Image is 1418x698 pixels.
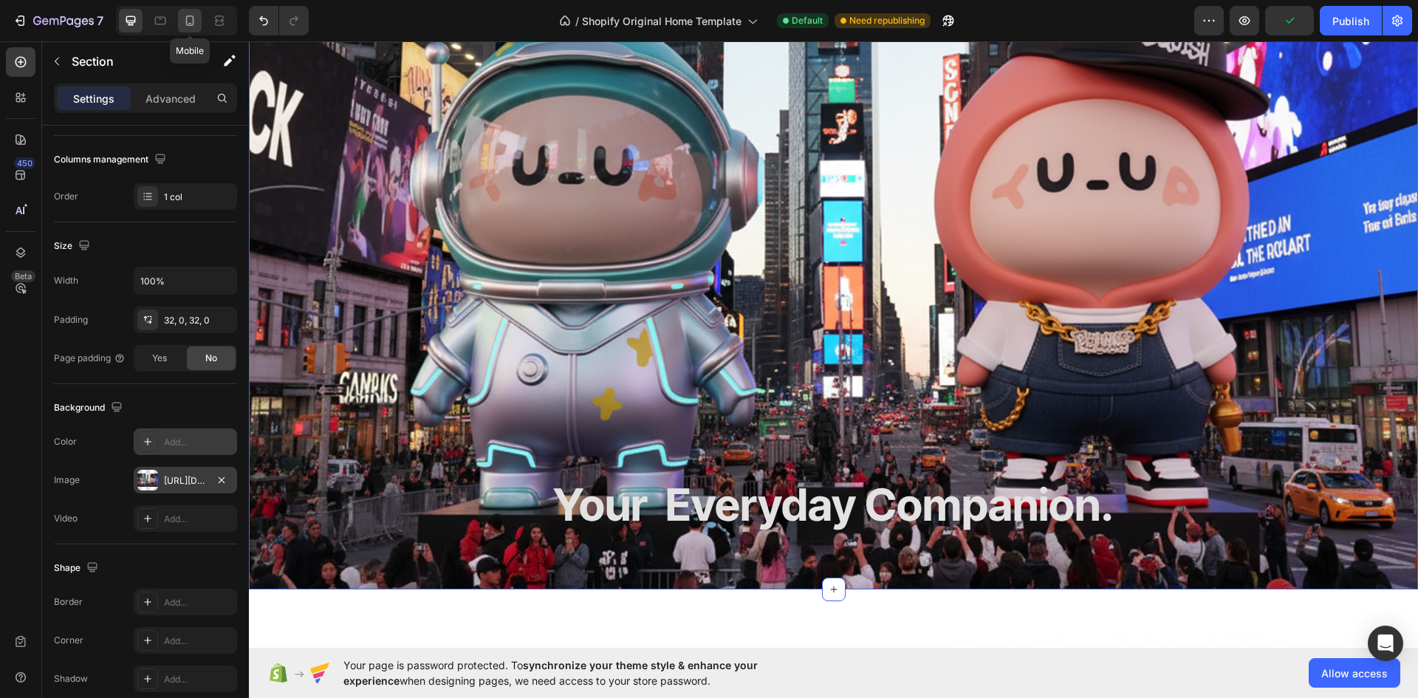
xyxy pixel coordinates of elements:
[1309,658,1400,688] button: Allow access
[134,267,236,294] input: Auto
[343,659,758,687] span: synchronize your theme style & enhance your experience
[54,595,83,609] div: Border
[164,436,233,449] div: Add...
[54,150,169,170] div: Columns management
[72,52,193,70] p: Section
[575,13,579,29] span: /
[97,12,103,30] p: 7
[304,437,865,490] strong: Your Everyday Companion.
[54,634,83,647] div: Corner
[582,13,741,29] span: Shopify Original Home Template
[54,190,78,203] div: Order
[73,91,114,106] p: Settings
[54,512,78,525] div: Video
[205,352,217,365] span: No
[54,473,80,487] div: Image
[11,270,35,282] div: Beta
[164,513,233,526] div: Add...
[164,673,233,686] div: Add...
[54,236,93,256] div: Size
[164,474,207,487] div: [URL][DOMAIN_NAME]
[249,6,309,35] div: Undo/Redo
[849,14,925,27] span: Need republishing
[54,558,101,578] div: Shape
[1320,6,1382,35] button: Publish
[152,352,167,365] span: Yes
[343,657,815,688] span: Your page is password protected. To when designing pages, we need access to your store password.
[54,313,88,326] div: Padding
[164,314,233,327] div: 32, 0, 32, 0
[14,157,35,169] div: 450
[164,596,233,609] div: Add...
[145,91,196,106] p: Advanced
[1321,666,1388,681] span: Allow access
[792,14,823,27] span: Default
[54,352,126,365] div: Page padding
[54,435,77,448] div: Color
[54,672,88,685] div: Shadow
[54,274,78,287] div: Width
[6,6,110,35] button: 7
[54,398,126,418] div: Background
[249,41,1418,648] iframe: To enrich screen reader interactions, please activate Accessibility in Grammarly extension settings
[1368,626,1403,661] div: Open Intercom Messenger
[164,634,233,648] div: Add...
[1332,13,1369,29] div: Publish
[164,191,233,204] div: 1 col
